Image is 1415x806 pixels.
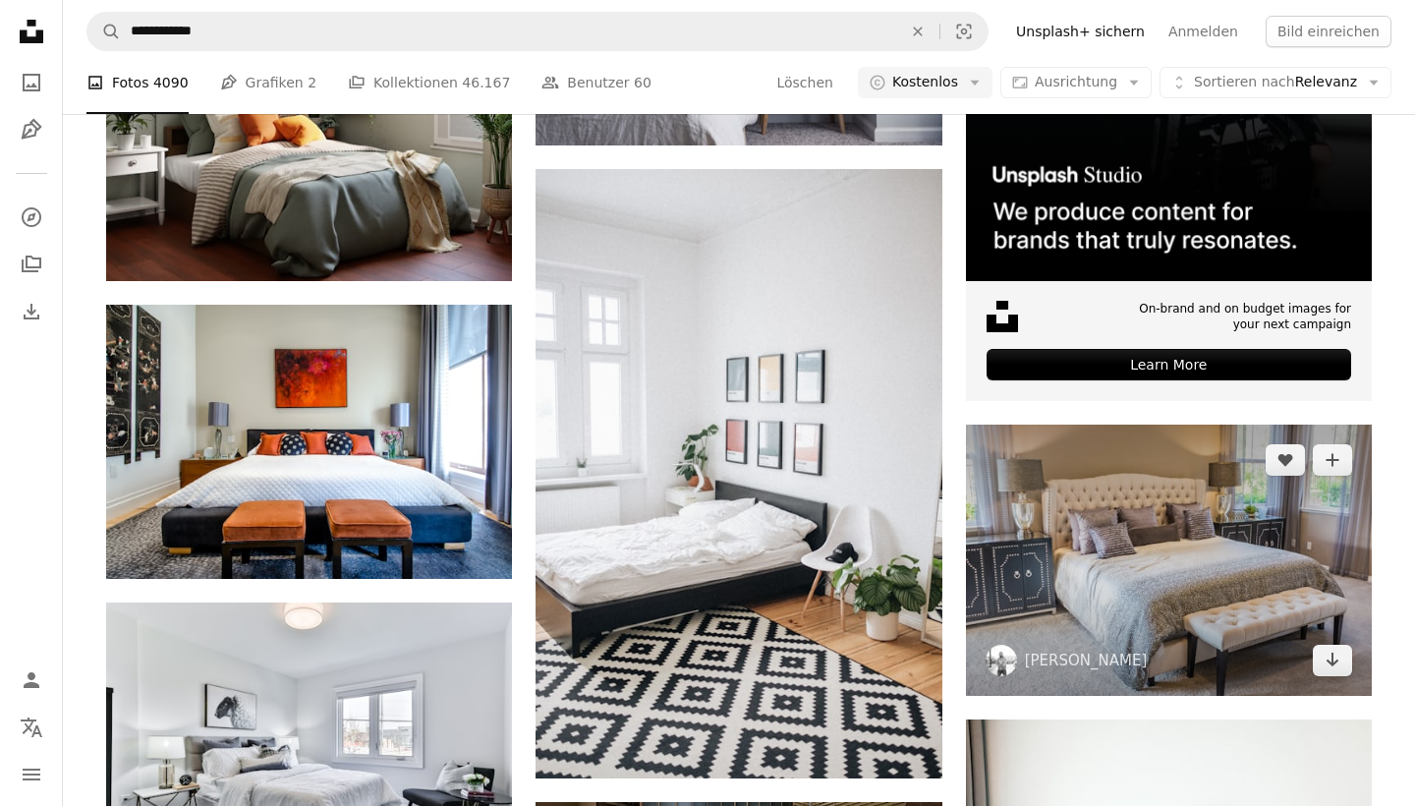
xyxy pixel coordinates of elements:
button: Löschen [775,67,833,98]
button: Zu Kollektion hinzufügen [1313,444,1352,476]
a: Anmelden / Registrieren [12,661,51,700]
a: Anmelden [1157,16,1250,47]
a: Startseite — Unsplash [12,12,51,55]
a: Fotos [12,63,51,102]
img: gesteppte weiße Bettdecke [106,305,512,579]
span: Ausrichtung [1035,74,1117,89]
button: Kostenlos [858,67,992,98]
button: Unsplash suchen [87,13,121,50]
a: gesteppte weiße Bettdecke [106,432,512,450]
span: 46.167 [462,72,510,93]
a: Kissen auf Bettgestell [966,550,1372,568]
div: Learn More [987,349,1351,380]
button: Sprache [12,708,51,747]
a: Unsplash+ sichern [1004,16,1157,47]
a: Bisherige Downloads [12,292,51,331]
img: Kissen auf Bettgestell [966,425,1372,695]
button: Löschen [896,13,939,50]
span: On-brand and on budget images for your next campaign [1128,301,1351,334]
a: Grafiken [12,110,51,149]
a: Kollektionen 46.167 [348,51,510,114]
a: schwarzes Plattformbett mit weißer Matratze im Schlafzimmer [536,464,941,482]
span: Relevanz [1194,73,1357,92]
img: Zum Profil von Kenny Eliason [986,645,1017,676]
img: file-1631678316303-ed18b8b5cb9cimage [987,301,1018,332]
button: Menü [12,755,51,794]
a: Kollektionen [12,245,51,284]
button: Ausrichtung [1000,67,1152,98]
a: Entdecken [12,198,51,237]
button: Gefällt mir [1266,444,1305,476]
button: Bild einreichen [1266,16,1391,47]
a: Grafiken 2 [220,51,316,114]
form: Finden Sie Bildmaterial auf der ganzen Webseite [86,12,989,51]
span: 2 [308,72,316,93]
button: Visuelle Suche [940,13,988,50]
a: Benutzer 60 [541,51,651,114]
span: Sortieren nach [1194,74,1295,89]
span: 60 [634,72,651,93]
a: [PERSON_NAME] [1025,651,1148,670]
img: schwarzes Plattformbett mit weißer Matratze im Schlafzimmer [536,169,941,778]
a: Herunterladen [1313,645,1352,676]
a: Weiße Bettwäsche auf dem Bett [106,728,512,746]
span: Kostenlos [892,73,958,92]
button: Sortieren nachRelevanz [1160,67,1391,98]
